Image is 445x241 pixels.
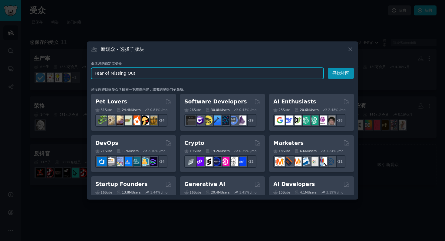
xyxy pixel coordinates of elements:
[166,88,183,91] a: 热门子版块
[184,108,201,112] div: 26 Sub s
[184,98,247,106] h2: Software Developers
[301,157,310,166] img: Emailmarketing
[333,155,345,168] div: + 11
[183,88,186,91] font: 。
[95,181,147,188] h2: Startup Founders
[326,149,344,153] div: 1.24 % /mo
[239,108,256,112] div: 0.43 % /mo
[184,181,225,188] h2: Generative AI
[140,157,149,166] img: aws_cdk
[284,116,293,125] img: DeepSeek
[239,149,256,153] div: 0.39 % /mo
[184,139,204,147] h2: Crypto
[195,157,204,166] img: 0xPolygon
[206,190,229,194] div: 20.4M Users
[273,139,304,147] h2: Marketers
[295,190,317,194] div: 4.1M Users
[275,157,285,166] img: content_marketing
[275,116,285,125] img: GoogleGeminiAI
[106,116,115,125] img: ballpython
[131,116,140,125] img: cockatiel
[229,116,238,125] img: AskComputerScience
[328,108,345,112] div: 2.48 % /mo
[184,190,201,194] div: 16 Sub s
[295,149,317,153] div: 6.6M Users
[184,149,201,153] div: 19 Sub s
[114,116,124,125] img: leopardgeckos
[326,190,344,194] div: 3.19 % /mo
[155,155,167,168] div: + 14
[148,149,166,153] div: 2.10 % /mo
[284,157,293,166] img: bigseo
[301,116,310,125] img: chatgpt_promptDesign
[95,108,112,112] div: 31 Sub s
[195,116,204,125] img: csharp
[295,108,318,112] div: 20.6M Users
[95,139,118,147] h2: DevOps
[91,68,324,79] input: 选择一个简短的名称，例如“数字营销人员”或“电影观众”
[117,190,140,194] div: 13.8M Users
[150,190,167,194] div: 1.44 % /mo
[123,157,132,166] img: DevOpsLinks
[212,157,221,166] img: web3
[91,88,166,91] font: 还没想好目标受众？探索一下精选内容，或者浏览
[326,157,335,166] img: OnlineMarketing
[332,71,349,76] font: 寻找社区
[203,116,213,125] img: learnjavascript
[273,190,290,194] div: 15 Sub s
[292,157,302,166] img: AskMarketing
[140,116,149,125] img: PetAdvice
[117,149,139,153] div: 1.7M Users
[203,157,213,166] img: ethstaker
[318,116,327,125] img: OpenAIDev
[237,116,246,125] img: elixir
[229,157,238,166] img: CryptoNews
[212,116,221,125] img: iOSProgramming
[309,157,318,166] img: googleads
[237,157,246,166] img: defi_
[326,116,335,125] img: ArtificalIntelligence
[309,116,318,125] img: chatgpt_prompts_
[244,155,256,168] div: + 12
[123,116,132,125] img: turtle
[155,114,167,127] div: + 24
[206,149,229,153] div: 19.2M Users
[95,190,112,194] div: 16 Sub s
[95,149,112,153] div: 21 Sub s
[273,108,290,112] div: 25 Sub s
[220,116,229,125] img: reactnative
[101,46,144,52] font: 新观众 - 选择子版块
[114,157,124,166] img: Docker_DevOps
[148,157,157,166] img: PlatformEngineers
[186,116,196,125] img: software
[220,157,229,166] img: defiblockchain
[273,98,316,106] h2: AI Enthusiasts
[106,157,115,166] img: AWS_Certified_Experts
[273,181,315,188] h2: AI Developers
[333,114,345,127] div: + 18
[131,157,140,166] img: platformengineering
[239,190,256,194] div: 1.45 % /mo
[97,116,107,125] img: herpetology
[273,149,290,153] div: 18 Sub s
[148,116,157,125] img: dogbreed
[292,116,302,125] img: AItoolsCatalog
[97,157,107,166] img: azuredevops
[186,157,196,166] img: ethfinance
[318,157,327,166] img: MarketingResearch
[206,108,229,112] div: 30.0M Users
[244,114,256,127] div: + 19
[328,68,354,79] button: 寻找社区
[95,98,127,106] h2: Pet Lovers
[91,62,122,65] font: 命名您的自定义受众
[150,108,167,112] div: 0.81 % /mo
[117,108,140,112] div: 24.4M Users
